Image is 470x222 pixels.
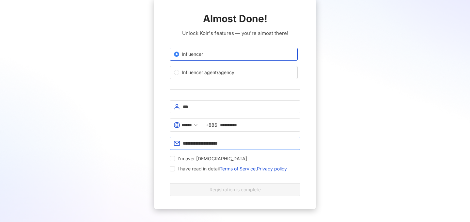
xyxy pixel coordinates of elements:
span: I have read in detail , [178,165,287,173]
span: Influencer agent/agency [179,69,237,76]
a: Terms of Service [220,166,256,171]
span: Almost Done! [203,12,267,25]
span: Influencer [179,51,206,58]
span: I'm over [DEMOGRAPHIC_DATA] [175,155,250,162]
a: Privacy policy [257,166,287,171]
button: Registration is complete [170,183,300,196]
span: +886 [206,121,217,129]
span: Unlock Kolr's features — you're almost there! [182,29,288,37]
